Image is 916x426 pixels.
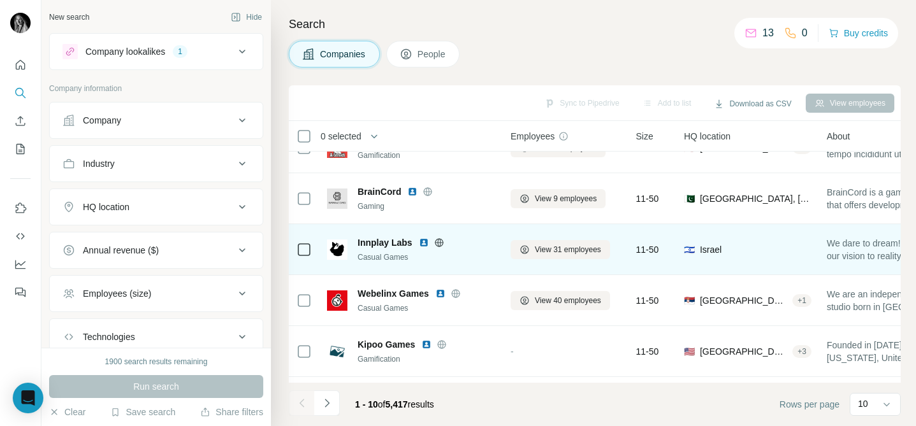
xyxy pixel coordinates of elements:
span: results [355,399,434,409]
button: Hide [222,8,271,27]
button: Dashboard [10,253,31,276]
img: Logo of Innplay Labs [327,239,347,260]
button: Industry [50,148,263,179]
span: View 31 employees [535,244,601,255]
img: Logo of BrainCord [327,188,347,209]
button: Search [10,82,31,104]
p: 0 [802,25,808,41]
div: Gaming [358,201,495,212]
img: LinkedIn logo [407,187,418,197]
span: 11-50 [636,192,659,205]
div: Casual Games [358,252,495,263]
div: Gamification [358,150,495,161]
img: Logo of Webelinx Games [327,290,347,311]
h4: Search [289,15,901,33]
span: - [511,346,514,357]
span: 🇺🇸 [684,345,695,358]
button: Download as CSV [705,94,800,113]
div: + 3 [792,346,811,357]
span: 🇷🇸 [684,294,695,307]
button: Technologies [50,322,263,352]
span: Webelinx Games [358,287,429,300]
img: Avatar [10,13,31,33]
div: Employees (size) [83,287,151,300]
button: Use Surfe on LinkedIn [10,197,31,220]
span: [GEOGRAPHIC_DATA], [GEOGRAPHIC_DATA] [700,192,811,205]
button: Feedback [10,281,31,304]
button: Enrich CSV [10,110,31,132]
div: Company lookalikes [85,45,165,58]
button: View 9 employees [511,189,606,208]
span: 11-50 [636,243,659,256]
span: 5,417 [386,399,408,409]
div: 1900 search results remaining [105,356,208,367]
button: Navigate to next page [314,390,340,416]
span: Companies [320,48,367,60]
span: Innplay Labs [358,236,412,249]
img: LinkedIn logo [435,288,446,299]
span: 11-50 [636,294,659,307]
button: HQ location [50,192,263,222]
button: Buy credits [829,24,888,42]
p: 13 [762,25,774,41]
div: Casual Games [358,302,495,314]
img: Logo of Kipoo Games [327,341,347,362]
span: BrainCord [358,185,401,198]
div: + 1 [792,295,811,306]
span: of [378,399,386,409]
span: About [827,130,850,143]
span: [GEOGRAPHIC_DATA], [US_STATE] [700,345,787,358]
img: LinkedIn logo [419,238,429,248]
span: HQ location [684,130,731,143]
button: Annual revenue ($) [50,235,263,266]
div: Open Intercom Messenger [13,383,43,413]
p: 10 [858,397,868,410]
div: 1 [173,46,187,57]
button: Save search [110,406,175,418]
button: Employees (size) [50,278,263,309]
button: Company lookalikes1 [50,36,263,67]
button: Company [50,105,263,136]
div: New search [49,11,89,23]
div: Company [83,114,121,127]
button: My lists [10,138,31,160]
button: Clear [49,406,85,418]
span: 🇵🇰 [684,192,695,205]
div: Annual revenue ($) [83,244,159,257]
span: [GEOGRAPHIC_DATA], [GEOGRAPHIC_DATA]-20 [700,294,787,307]
div: HQ location [83,201,129,213]
button: Use Surfe API [10,225,31,248]
span: 1 - 10 [355,399,378,409]
span: Israel [700,243,722,256]
button: Share filters [200,406,263,418]
button: Quick start [10,53,31,76]
div: Industry [83,157,115,170]
span: 11-50 [636,345,659,358]
span: View 9 employees [535,193,597,204]
span: Size [636,130,653,143]
span: 🇮🇱 [684,243,695,256]
span: View 40 employees [535,295,601,306]
span: People [418,48,447,60]
span: Kipoo Games [358,338,415,351]
div: Gamification [358,353,495,365]
span: Rows per page [780,398,840,411]
span: Employees [511,130,555,143]
img: LinkedIn logo [421,339,432,350]
p: Company information [49,83,263,94]
span: 0 selected [321,130,361,143]
button: View 31 employees [511,240,610,259]
div: Technologies [83,330,135,343]
button: View 40 employees [511,291,610,310]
